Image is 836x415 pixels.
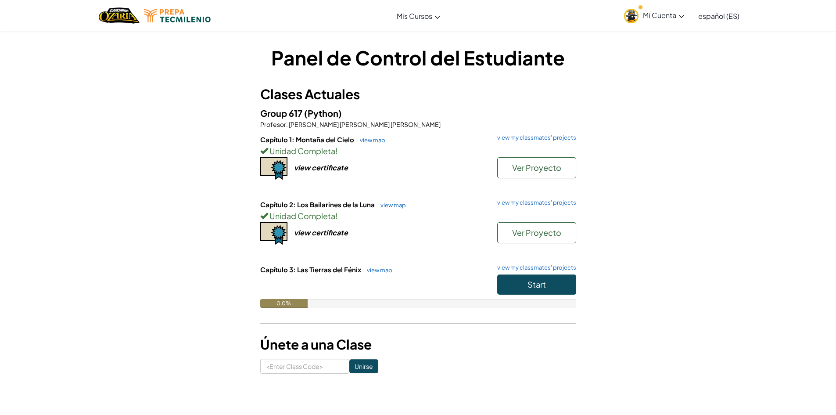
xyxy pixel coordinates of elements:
[397,11,432,21] span: Mis Cursos
[349,359,378,373] input: Unirse
[260,84,576,104] h3: Clases Actuales
[260,222,287,245] img: certificate-icon.png
[497,157,576,178] button: Ver Proyecto
[268,146,335,156] span: Unidad Completa
[294,163,348,172] div: view certificate
[624,9,639,23] img: avatar
[268,211,335,221] span: Unidad Completa
[99,7,140,25] img: Home
[99,7,140,25] a: Ozaria by CodeCombat logo
[294,228,348,237] div: view certificate
[362,267,392,274] a: view map
[260,359,349,374] input: <Enter Class Code>
[643,11,684,20] span: Mi Cuenta
[260,200,376,209] span: Capítulo 2: Los Bailarines de la Luna
[493,265,576,271] a: view my classmates' projects
[260,120,286,128] span: Profesor
[260,163,348,172] a: view certificate
[260,157,287,180] img: certificate-icon.png
[376,202,406,209] a: view map
[512,227,561,238] span: Ver Proyecto
[493,200,576,206] a: view my classmates' projects
[260,265,362,274] span: Capítulo 3: Las Tierras del Fénix
[260,108,304,119] span: Group 617
[288,120,441,128] span: [PERSON_NAME] [PERSON_NAME] [PERSON_NAME]
[335,211,337,221] span: !
[497,222,576,243] button: Ver Proyecto
[355,137,385,144] a: view map
[260,299,308,308] div: 0.0%
[620,2,689,29] a: Mi Cuenta
[144,9,211,22] img: Tecmilenio logo
[497,274,576,295] button: Start
[260,135,355,144] span: Capítulo 1: Montaña del Cielo
[304,108,342,119] span: (Python)
[527,279,546,289] span: Start
[694,4,744,28] a: español (ES)
[493,135,576,141] a: view my classmates' projects
[260,335,576,354] h3: Únete a una Clase
[392,4,445,28] a: Mis Cursos
[286,120,288,128] span: :
[260,44,576,71] h1: Panel de Control del Estudiante
[698,11,739,21] span: español (ES)
[335,146,337,156] span: !
[260,228,348,237] a: view certificate
[512,162,561,173] span: Ver Proyecto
